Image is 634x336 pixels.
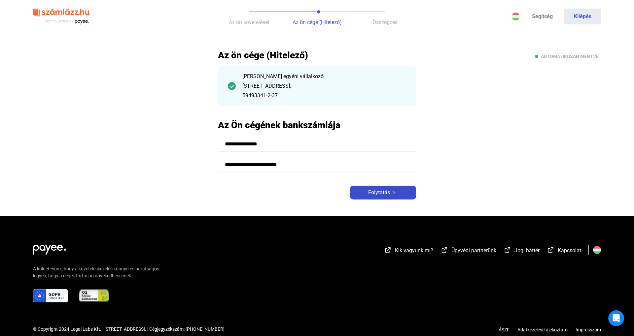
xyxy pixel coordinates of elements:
[510,327,576,332] a: Adatkezelési tájékoztató
[33,241,66,255] img: white-payee-white-dot.svg
[440,247,448,253] img: external-link-white
[395,247,433,254] span: Kik vagyunk mi?
[242,82,406,90] div: [STREET_ADDRESS].
[228,82,236,90] img: checkmark-darker-green-circle
[504,247,511,253] img: external-link-white
[564,9,601,24] button: Kilépés
[390,191,398,194] img: arrow-right-white
[440,248,496,255] a: external-link-whiteÜgyvédi partnerünk
[293,19,342,25] span: Az ön cége (Hitelező)
[33,6,89,27] img: szamlazzhu-logo
[451,247,496,254] span: Ügyvédi partnerünk
[499,327,510,332] a: ÁSZF
[218,119,416,131] h2: Az Ön cégének bankszámlája
[350,186,416,199] button: Folytatásarrow-right-white
[368,189,390,197] span: Folytatás
[508,9,524,24] button: HU
[218,49,416,61] h2: Az ön cége (Hitelező)
[593,246,601,254] img: HU.svg
[79,289,109,302] img: ssl
[372,19,398,25] span: Összegzés
[514,247,540,254] span: Jogi háttér
[547,248,581,255] a: external-link-whiteKapcsolat
[547,247,555,253] img: external-link-white
[504,248,540,255] a: external-link-whiteJogi háttér
[384,247,392,253] img: external-link-white
[512,13,520,20] img: HU
[242,73,406,80] div: [PERSON_NAME] egyéni vállalkozó
[576,327,601,332] a: Impresszum
[33,326,225,333] div: © Copyright 2024 Legal Labs Kft. | [STREET_ADDRESS]. | Cégjegyzékszám: [PHONE_NUMBER]
[33,289,68,302] img: gdpr
[558,247,581,254] span: Kapcsolat
[608,310,624,326] div: Open Intercom Messenger
[242,92,406,100] div: 59493341-2-37
[524,9,561,24] a: Segítség
[384,248,433,255] a: external-link-whiteKik vagyunk mi?
[229,19,269,25] span: Az ön követelései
